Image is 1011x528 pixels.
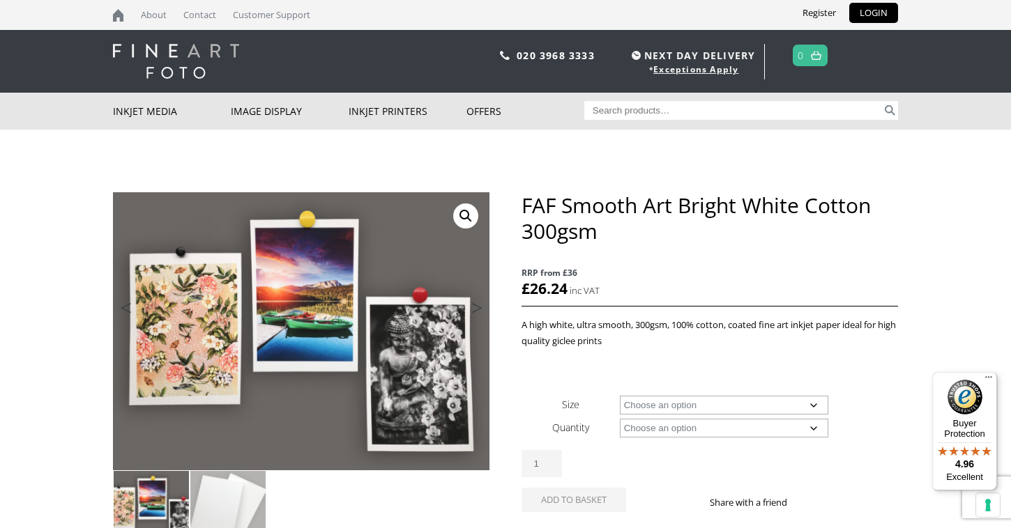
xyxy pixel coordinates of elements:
[932,372,997,490] button: Trusted Shops TrustmarkBuyer Protection4.96Excellent
[628,47,755,63] span: NEXT DAY DELIVERY
[932,418,997,439] p: Buyer Protection
[552,421,589,434] label: Quantity
[792,3,846,23] a: Register
[653,63,738,75] a: Exceptions Apply
[113,44,239,79] img: logo-white.svg
[522,279,568,298] bdi: 26.24
[849,3,898,23] a: LOGIN
[811,51,821,60] img: basket.svg
[113,93,231,130] a: Inkjet Media
[798,45,804,65] a: 0
[804,497,815,508] img: facebook sharing button
[955,458,974,469] span: 4.96
[632,51,641,60] img: time.svg
[522,192,898,244] h1: FAF Smooth Art Bright White Cotton 300gsm
[882,101,898,120] button: Search
[500,51,510,60] img: phone.svg
[948,380,982,414] img: Trusted Shops Trustmark
[584,101,883,120] input: Search products…
[976,493,1000,517] button: Your consent preferences for tracking technologies
[453,203,478,228] a: View full-screen image gallery
[837,497,849,508] img: email sharing button
[932,472,997,483] p: Excellent
[821,497,832,508] img: twitter sharing button
[980,372,997,389] button: Menu
[562,398,579,411] label: Size
[466,93,584,130] a: Offers
[522,488,626,512] button: Add to basket
[522,279,530,298] span: £
[231,93,349,130] a: Image Display
[349,93,466,130] a: Inkjet Printers
[522,317,898,349] p: A high white, ultra smooth, 300gsm, 100% cotton, coated fine art inkjet paper ideal for high qual...
[517,49,595,62] a: 020 3968 3333
[522,450,562,477] input: Product quantity
[522,265,898,281] span: RRP from £36
[710,495,804,511] p: Share with a friend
